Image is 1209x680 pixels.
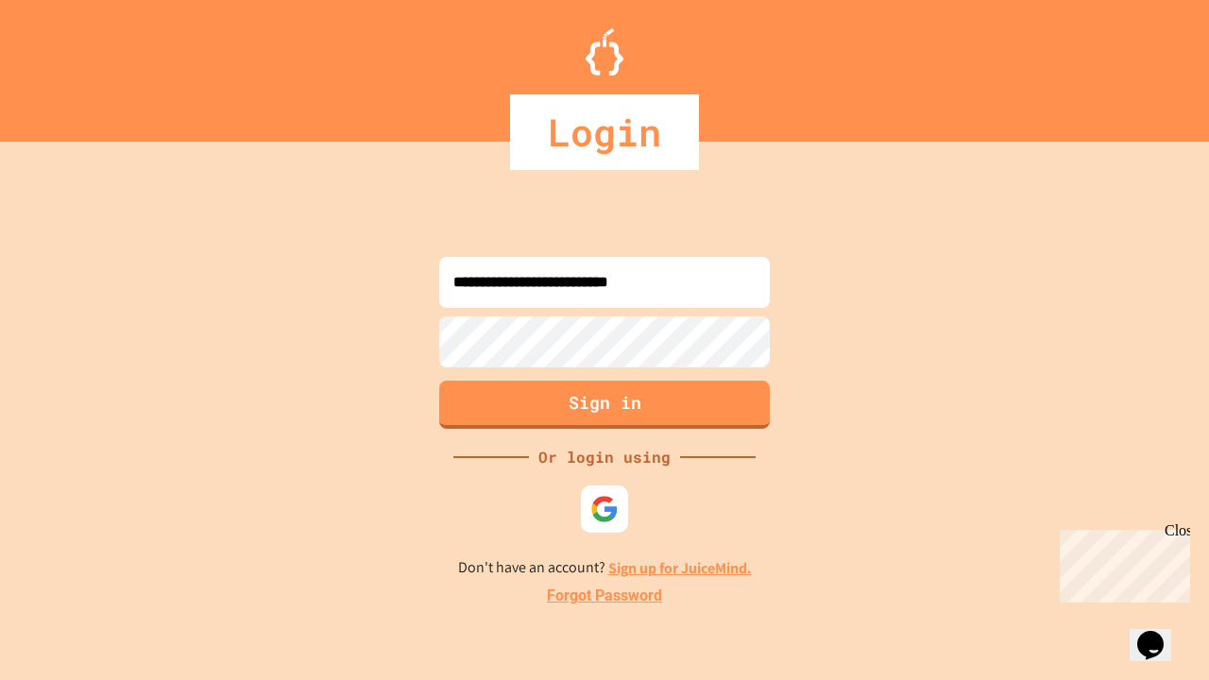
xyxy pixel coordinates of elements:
[458,556,752,580] p: Don't have an account?
[8,8,130,120] div: Chat with us now!Close
[586,28,623,76] img: Logo.svg
[529,446,680,468] div: Or login using
[439,381,770,429] button: Sign in
[590,495,619,523] img: google-icon.svg
[547,585,662,607] a: Forgot Password
[1052,522,1190,603] iframe: chat widget
[1130,604,1190,661] iframe: chat widget
[510,94,699,170] div: Login
[608,558,752,578] a: Sign up for JuiceMind.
